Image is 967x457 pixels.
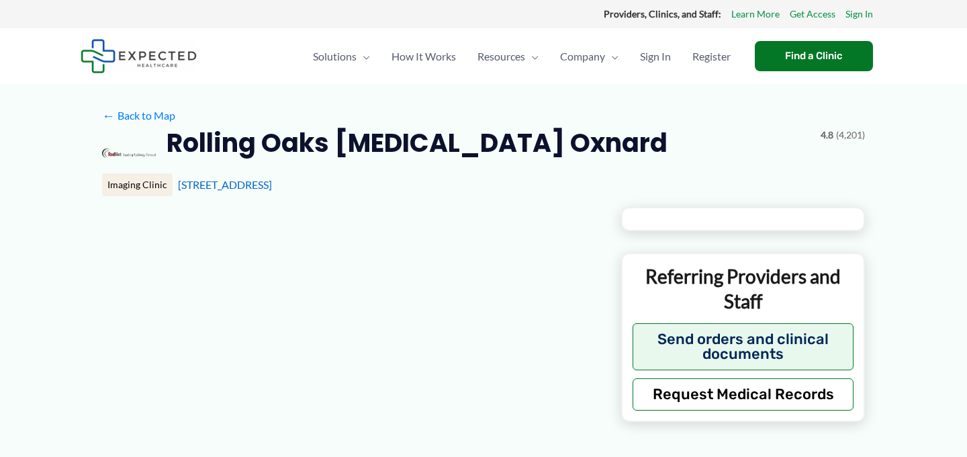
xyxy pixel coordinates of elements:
p: Referring Providers and Staff [633,264,854,313]
a: Sign In [629,33,682,80]
button: Send orders and clinical documents [633,323,854,370]
span: Menu Toggle [357,33,370,80]
span: Solutions [313,33,357,80]
a: Register [682,33,741,80]
span: Register [692,33,731,80]
a: ←Back to Map [102,106,175,126]
span: Company [560,33,605,80]
span: Sign In [640,33,671,80]
span: ← [102,109,115,122]
strong: Providers, Clinics, and Staff: [604,8,721,19]
a: ResourcesMenu Toggle [467,33,549,80]
span: Resources [477,33,525,80]
a: CompanyMenu Toggle [549,33,629,80]
span: 4.8 [821,126,833,144]
img: Expected Healthcare Logo - side, dark font, small [81,39,197,73]
h2: Rolling Oaks [MEDICAL_DATA] Oxnard [167,126,667,159]
span: How It Works [392,33,456,80]
a: Find a Clinic [755,41,873,71]
div: Imaging Clinic [102,173,173,196]
a: Sign In [845,5,873,23]
a: Get Access [790,5,835,23]
a: How It Works [381,33,467,80]
a: SolutionsMenu Toggle [302,33,381,80]
a: Learn More [731,5,780,23]
a: [STREET_ADDRESS] [178,178,272,191]
span: Menu Toggle [605,33,618,80]
span: Menu Toggle [525,33,539,80]
nav: Primary Site Navigation [302,33,741,80]
span: (4,201) [836,126,865,144]
button: Request Medical Records [633,378,854,411]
